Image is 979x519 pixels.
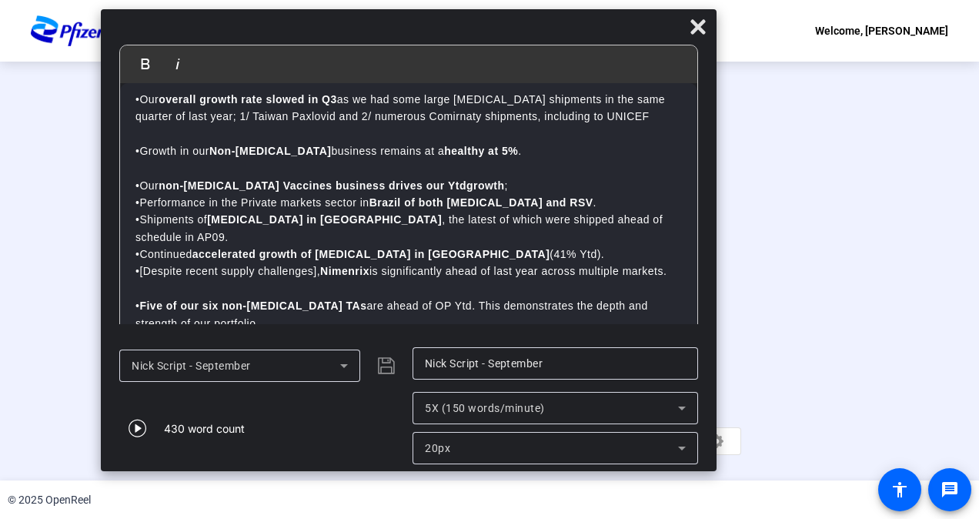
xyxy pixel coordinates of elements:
strong: non-[MEDICAL_DATA] Vaccines business drives our Ytdgrowth [159,179,504,192]
strong: Nimenrix [320,265,369,277]
p: •Our ; [135,177,682,194]
strong: healthy at 5% [444,145,518,157]
strong: accelerated growth of [MEDICAL_DATA] in [GEOGRAPHIC_DATA] [192,248,550,260]
div: Welcome, [PERSON_NAME] [815,22,948,40]
span: 5X (150 words/minute) [425,402,545,414]
span: Nick Script - September [132,360,251,372]
p: •Growth in our business remains at a . [135,142,682,159]
strong: Non-[MEDICAL_DATA] [209,145,332,157]
button: Italic (Ctrl+I) [163,49,192,79]
mat-icon: message [941,480,959,499]
div: © 2025 OpenReel [8,492,91,508]
button: Bold (Ctrl+B) [131,49,160,79]
p: •Shipments of , the latest of which were shipped ahead of schedule in AP09. [135,211,682,246]
div: 430 word count [164,420,245,437]
strong: overall growth rate slowed in Q3 [159,93,337,105]
p: •[Despite recent supply challenges], is significantly ahead of last year across multiple markets. [135,263,682,280]
mat-icon: accessibility [890,480,909,499]
img: OpenReel logo [31,15,105,46]
p: •Continued (41% Ytd). [135,246,682,263]
p: •Performance in the Private markets sector in . [135,194,682,211]
span: 20px [425,442,450,454]
strong: Five of our six non-[MEDICAL_DATA] TAs [139,300,366,312]
input: Title [425,354,686,373]
strong: Brazil of both [MEDICAL_DATA] and RSV [369,196,593,209]
p: •Our as we had some large [MEDICAL_DATA] shipments in the same quarter of last year; 1/ Taiwan Pa... [135,91,682,126]
p: • are ahead of OP Ytd. This demonstrates the depth and strength of our portfolio. [135,297,682,332]
strong: [MEDICAL_DATA] in [GEOGRAPHIC_DATA] [207,213,442,226]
